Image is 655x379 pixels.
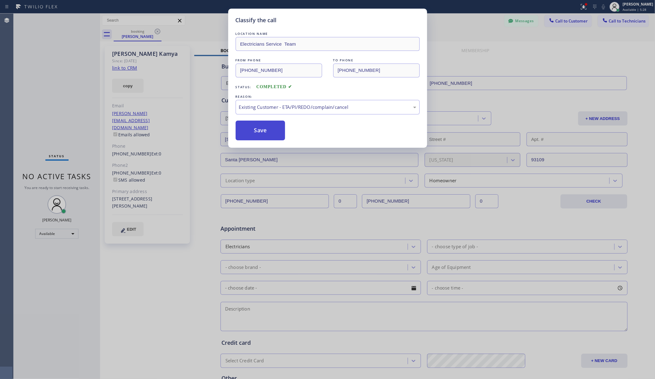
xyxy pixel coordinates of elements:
[236,16,277,24] h5: Classify the call
[236,31,420,37] div: LOCATION NAME
[236,121,285,140] button: Save
[256,84,292,89] span: COMPLETED
[239,104,416,111] div: Existing Customer - ETA/PI/REDO/complain/cancel
[236,85,252,89] span: Status:
[236,57,322,64] div: FROM PHONE
[333,64,420,77] input: To phone
[236,93,420,100] div: REASON:
[333,57,420,64] div: TO PHONE
[236,64,322,77] input: From phone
